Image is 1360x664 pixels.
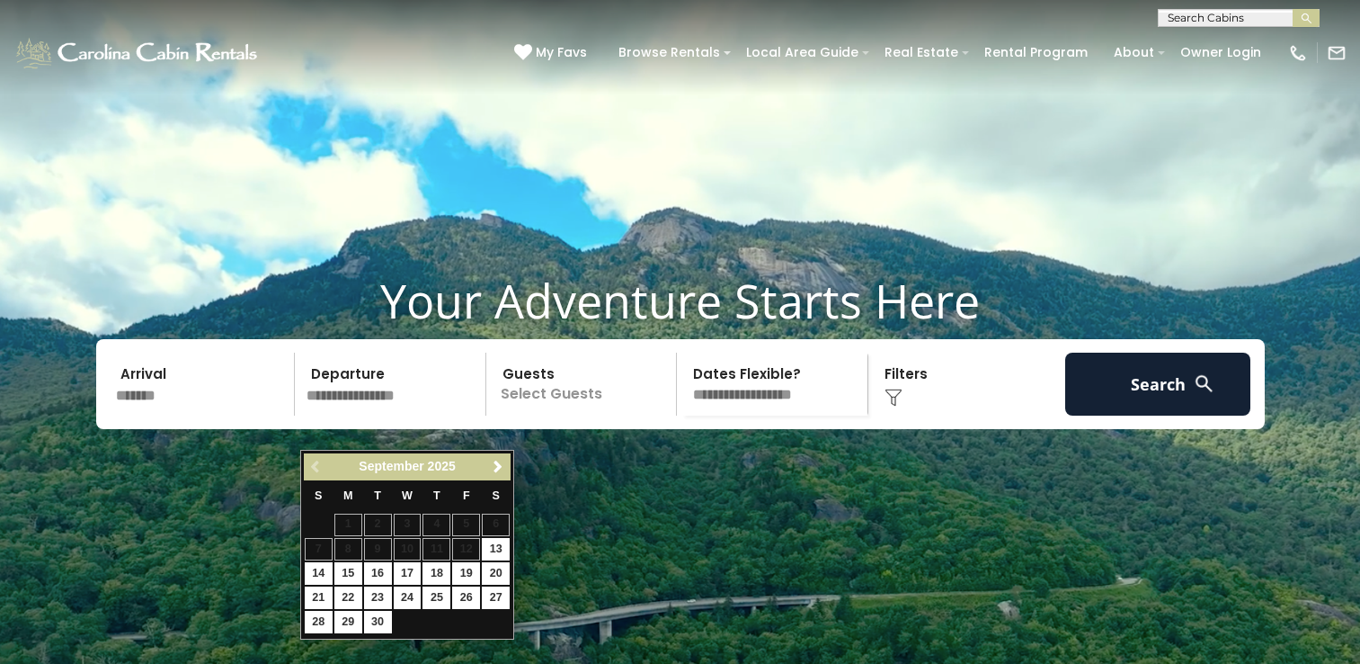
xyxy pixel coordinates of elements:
a: 25 [422,587,450,609]
a: 20 [482,562,510,585]
a: 18 [422,562,450,585]
a: Next [486,456,509,479]
span: September [359,459,423,473]
span: Sunday [315,489,322,502]
a: Browse Rentals [609,39,729,67]
span: Saturday [493,489,500,502]
img: White-1-1-2.png [13,35,262,71]
img: phone-regular-white.png [1288,43,1308,63]
a: 17 [394,562,422,585]
a: 15 [334,562,362,585]
a: Real Estate [876,39,967,67]
span: Tuesday [374,489,381,502]
span: Friday [463,489,470,502]
a: 19 [452,562,480,585]
span: 2025 [428,459,456,473]
a: 30 [364,611,392,633]
a: 13 [482,538,510,561]
a: 21 [305,587,333,609]
img: filter--v1.png [884,389,902,407]
p: Select Guests [492,353,677,416]
span: Monday [343,489,353,502]
span: Next [491,460,505,474]
a: 22 [334,587,362,609]
a: 28 [305,611,333,633]
span: Wednesday [402,489,413,502]
img: mail-regular-white.png [1327,43,1347,63]
a: 26 [452,587,480,609]
a: 24 [394,587,422,609]
img: search-regular-white.png [1193,372,1215,395]
a: 23 [364,587,392,609]
a: Owner Login [1171,39,1270,67]
a: About [1105,39,1163,67]
span: My Favs [536,43,587,62]
a: 16 [364,562,392,585]
a: 27 [482,587,510,609]
a: Local Area Guide [737,39,867,67]
span: Thursday [433,489,440,502]
a: My Favs [514,43,591,63]
a: Rental Program [975,39,1097,67]
h1: Your Adventure Starts Here [13,273,1347,328]
button: Search [1065,353,1251,416]
a: 14 [305,562,333,585]
a: 29 [334,611,362,633]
